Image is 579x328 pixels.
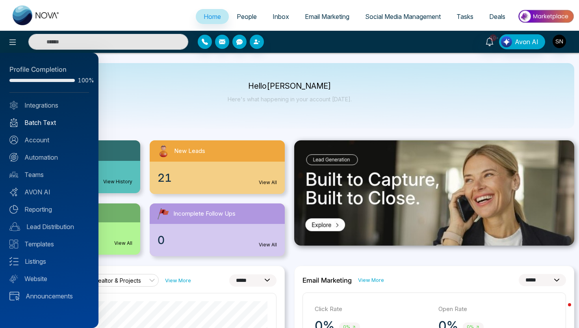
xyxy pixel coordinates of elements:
a: Listings [9,257,89,266]
a: Teams [9,170,89,179]
img: Lead-dist.svg [9,222,20,231]
img: Templates.svg [9,240,18,248]
a: Automation [9,153,89,162]
img: Website.svg [9,274,18,283]
a: Website [9,274,89,283]
img: Avon-AI.svg [9,188,18,196]
a: Templates [9,239,89,249]
span: 100% [78,78,89,83]
a: Batch Text [9,118,89,127]
a: Reporting [9,205,89,214]
img: Reporting.svg [9,205,18,214]
img: batch_text_white.png [9,118,18,127]
img: announcements.svg [9,292,19,300]
img: Listings.svg [9,257,19,266]
div: Profile Completion [9,65,89,75]
img: Account.svg [9,136,18,144]
img: Integrated.svg [9,101,18,110]
a: Integrations [9,101,89,110]
a: Lead Distribution [9,222,89,231]
a: Account [9,135,89,145]
a: AVON AI [9,187,89,197]
img: Automation.svg [9,153,18,162]
iframe: Intercom live chat [552,301,571,320]
a: Announcements [9,291,89,301]
img: team.svg [9,170,18,179]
